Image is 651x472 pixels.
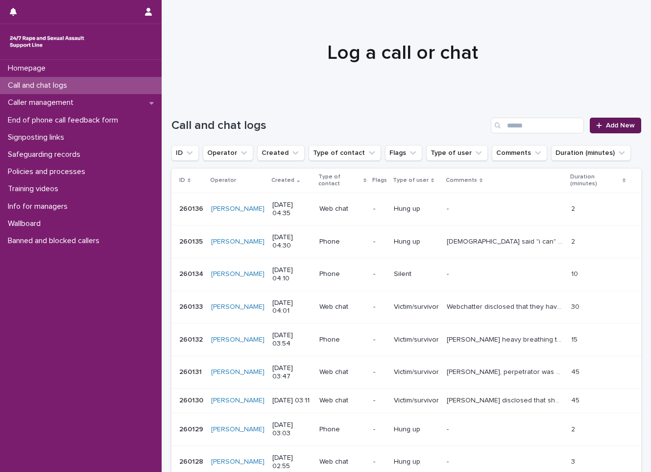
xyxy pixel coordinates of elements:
p: [DATE] 03:11 [272,397,312,405]
p: 2 [571,203,577,213]
p: Phone [319,336,365,344]
p: Web chat [319,458,365,466]
p: - [447,203,451,213]
a: [PERSON_NAME] [211,238,265,246]
p: Comments [446,175,477,186]
p: Info for managers [4,202,75,211]
p: 260131 [179,366,204,376]
p: Victim/survivor [394,397,439,405]
p: - [373,336,386,344]
p: Homepage [4,64,53,73]
p: - [373,205,386,213]
p: Phone [319,270,365,278]
p: Created [271,175,294,186]
a: [PERSON_NAME] [211,368,265,376]
tr: 260133260133 [PERSON_NAME] [DATE] 04:01Web chat-Victim/survivorWebchatter disclosed that they hav... [171,291,641,323]
tr: 260129260129 [PERSON_NAME] [DATE] 03:03Phone-Hung up-- 22 [171,413,641,446]
p: - [373,425,386,434]
p: End of phone call feedback form [4,116,126,125]
p: - [373,397,386,405]
p: Call and chat logs [4,81,75,90]
p: - [447,456,451,466]
p: 260134 [179,268,205,278]
tr: 260136260136 [PERSON_NAME] [DATE] 04:35Web chat-Hung up-- 22 [171,193,641,225]
tr: 260135260135 [PERSON_NAME] [DATE] 04:30Phone-Hung up[DEMOGRAPHIC_DATA] said "i can" then hung up[... [171,225,641,258]
p: Silent [394,270,439,278]
p: 2 [571,423,577,434]
p: Duration (minutes) [570,172,620,190]
p: 260129 [179,423,205,434]
p: Training videos [4,184,66,194]
p: 260135 [179,236,205,246]
button: Type of user [426,145,488,161]
p: Hazel disclosed that she suffered from abuse in her childhood. She has been struggling lately wit... [447,395,565,405]
p: Web chat [319,303,365,311]
p: [DATE] 03:03 [272,421,312,438]
p: Sid heavy breathing talking quietly and muffled voice said experienced CSA - unable to express an... [447,334,565,344]
a: [PERSON_NAME] [211,205,265,213]
p: Hung up [394,238,439,246]
p: [DATE] 04:35 [272,201,312,218]
p: Flags [372,175,387,186]
p: - [373,238,386,246]
p: Chatter Annalise, perpetrator was older cousin. We explored the idea of sharing what happened wit... [447,366,565,376]
p: - [373,368,386,376]
p: Hung up [394,425,439,434]
p: [DATE] 04:01 [272,299,312,316]
p: Banned and blocked callers [4,236,107,246]
p: Victim/survivor [394,368,439,376]
p: 260133 [179,301,205,311]
tr: 260132260132 [PERSON_NAME] [DATE] 03:54Phone-Victim/survivor[PERSON_NAME] heavy breathing talking... [171,323,641,356]
tr: 260134260134 [PERSON_NAME] [DATE] 04:10Phone-Silent-- 1010 [171,258,641,291]
p: - [447,423,451,434]
p: 10 [571,268,580,278]
p: - [373,303,386,311]
p: Type of user [393,175,429,186]
p: Victim/survivor [394,303,439,311]
p: Policies and processes [4,167,93,176]
p: Webchatter disclosed that they have had a sexual relationship with their step dad and he has thre... [447,301,565,311]
p: 260128 [179,456,205,466]
p: Victim/survivor [394,336,439,344]
button: Operator [203,145,253,161]
p: 260130 [179,395,205,405]
p: 15 [571,334,579,344]
p: 2 [571,236,577,246]
a: [PERSON_NAME] [211,303,265,311]
p: Web chat [319,368,365,376]
p: 260132 [179,334,205,344]
p: Phone [319,425,365,434]
a: [PERSON_NAME] [211,425,265,434]
p: Hung up [394,458,439,466]
p: [DATE] 03:47 [272,364,312,381]
p: Wallboard [4,219,48,228]
p: 45 [571,366,581,376]
p: 30 [571,301,581,311]
p: Type of contact [318,172,361,190]
p: [DEMOGRAPHIC_DATA] said "i can" then hung up [447,236,565,246]
p: Web chat [319,205,365,213]
button: Created [257,145,305,161]
p: Caller management [4,98,81,107]
p: 45 [571,395,581,405]
p: ID [179,175,185,186]
a: Add New [590,118,641,133]
a: [PERSON_NAME] [211,458,265,466]
a: [PERSON_NAME] [211,270,265,278]
input: Search [491,118,584,133]
p: 3 [571,456,577,466]
p: Safeguarding records [4,150,88,159]
a: [PERSON_NAME] [211,336,265,344]
h1: Log a call or chat [171,41,634,65]
p: [DATE] 04:10 [272,266,312,283]
button: Flags [385,145,422,161]
p: [DATE] 02:55 [272,454,312,471]
p: - [447,268,451,278]
button: ID [171,145,199,161]
p: Signposting links [4,133,72,142]
p: - [373,458,386,466]
p: Phone [319,238,365,246]
span: Add New [606,122,635,129]
button: Comments [492,145,547,161]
